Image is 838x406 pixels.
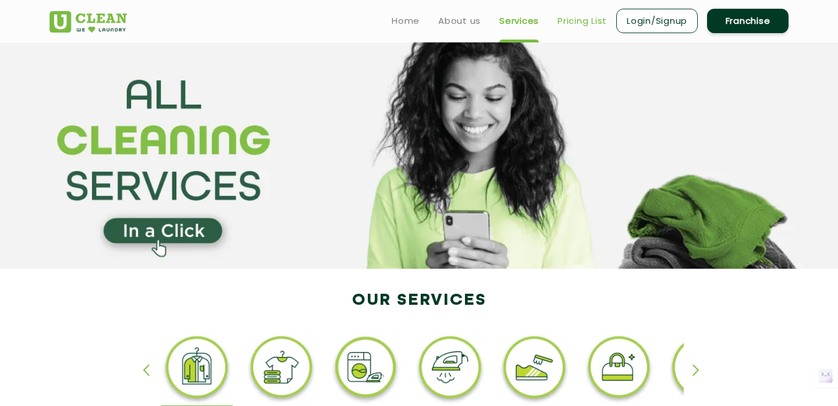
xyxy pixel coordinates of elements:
[707,9,789,33] a: Franchise
[499,333,570,405] img: shoe_cleaning_11zon.webp
[246,333,317,405] img: premium_laundry_cleaning_11zon.webp
[616,9,698,33] a: Login/Signup
[438,14,481,28] a: About us
[330,333,402,405] img: laundry_cleaning_11zon.webp
[558,14,607,28] a: Pricing List
[414,333,486,405] img: steam_ironing_11zon.webp
[161,333,233,405] img: dry_cleaning_11zon.webp
[499,14,539,28] a: Services
[392,14,420,28] a: Home
[49,11,127,33] img: UClean Laundry and Dry Cleaning
[583,333,655,405] img: bag_cleaning_11zon.webp
[667,333,739,405] img: sofa_cleaning_11zon.webp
